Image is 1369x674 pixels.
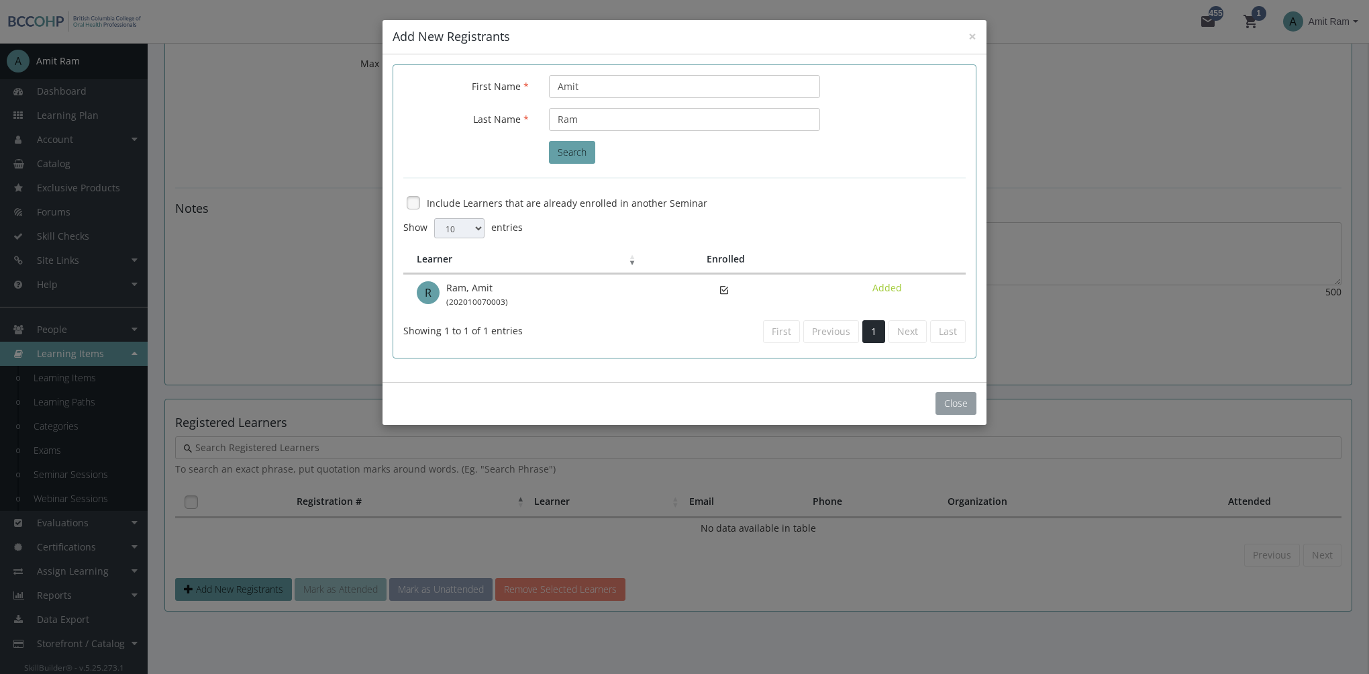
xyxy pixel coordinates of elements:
small: (202010070003) [446,296,508,307]
th: Learner: activate to sort column ascending [403,246,643,274]
th: Enrolled [643,246,809,274]
label: First Name [393,75,539,93]
a: First [763,320,800,343]
a: 1 [862,320,885,343]
a: Next [889,320,927,343]
label: Show entries [403,218,523,238]
div: Ram, Amit [417,281,633,308]
div: Showing 1 to 1 of 1 entries [403,319,674,338]
label: Last Name [393,108,539,126]
label: Include Learners that are already enrolled in another Seminar [427,197,707,210]
select: Showentries [434,218,485,238]
a: Previous [803,320,859,343]
span: R [417,281,440,304]
label: Added [872,281,902,295]
h4: Add New Registrants [393,28,976,46]
button: Close [935,392,976,415]
button: Search [549,141,595,164]
a: Last [930,320,966,343]
button: × [968,30,976,44]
